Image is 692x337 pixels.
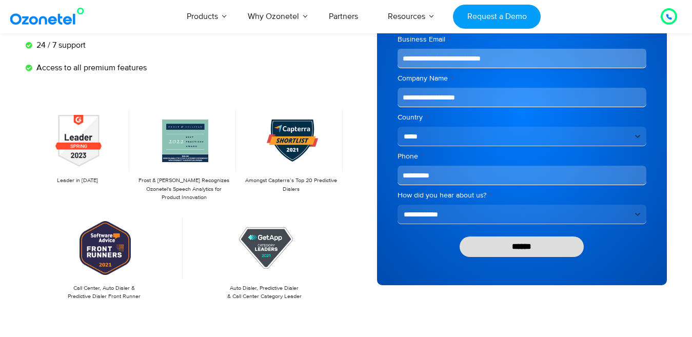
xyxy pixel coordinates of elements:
[398,151,646,162] label: Phone
[34,39,86,51] span: 24 / 7 support
[137,176,231,202] p: Frost & [PERSON_NAME] Recognizes Ozonetel's Speech Analytics for Product Innovation
[398,112,646,123] label: Country
[31,284,178,301] p: Call Center, Auto Dialer & Predictive Dialer Front Runner
[398,190,646,201] label: How did you hear about us?
[191,284,338,301] p: Auto Dialer, Predictive Dialer & Call Center Category Leader
[31,176,124,185] p: Leader in [DATE]
[398,34,646,45] label: Business Email
[34,62,147,74] span: Access to all premium features
[453,5,541,29] a: Request a Demo
[398,73,646,84] label: Company Name
[244,176,338,193] p: Amongst Capterra’s Top 20 Predictive Dialers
